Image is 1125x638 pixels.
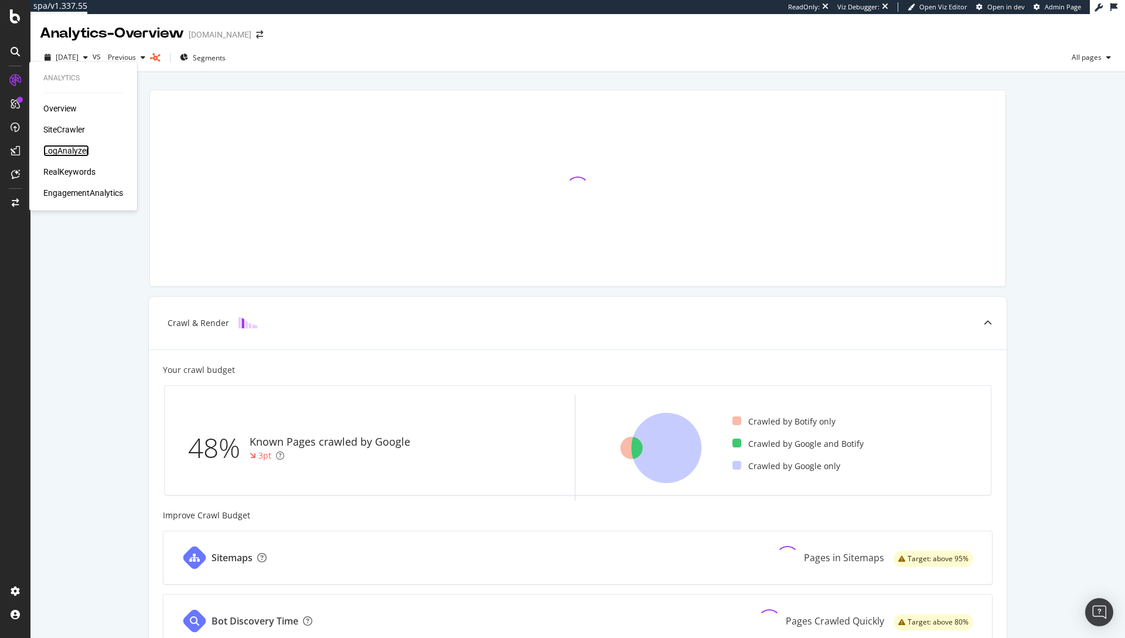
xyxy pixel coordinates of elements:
span: Target: above 95% [908,555,969,562]
div: Analytics - Overview [40,23,184,43]
div: Your crawl budget [163,364,235,376]
div: Analytics [43,73,123,83]
span: All pages [1067,52,1102,62]
div: Crawled by Google only [732,460,840,472]
div: Pages Crawled Quickly [786,615,884,628]
div: Sitemaps [212,551,253,565]
span: Open in dev [987,2,1025,11]
div: warning label [894,614,973,630]
button: All pages [1067,48,1116,67]
a: Overview [43,103,77,114]
div: Viz Debugger: [837,2,879,12]
div: ReadOnly: [788,2,820,12]
div: 48% [188,429,250,467]
span: Previous [103,52,136,62]
span: Open Viz Editor [919,2,967,11]
div: Open Intercom Messenger [1085,598,1113,626]
a: Open in dev [976,2,1025,12]
span: Target: above 80% [908,619,969,626]
div: [DOMAIN_NAME] [189,29,251,40]
div: Crawled by Botify only [732,416,836,427]
a: RealKeywords [43,166,96,178]
a: SitemapsPages in Sitemapswarning label [163,531,993,585]
span: Segments [193,53,226,63]
button: Segments [175,48,230,67]
a: Admin Page [1034,2,1081,12]
a: SiteCrawler [43,124,85,135]
div: Known Pages crawled by Google [250,435,410,450]
div: Improve Crawl Budget [163,510,993,521]
a: EngagementAnalytics [43,187,123,199]
span: 2025 Oct. 5th [56,52,79,62]
button: [DATE] [40,48,93,67]
div: Crawl & Render [168,317,229,329]
div: Pages in Sitemaps [804,551,884,565]
div: Crawled by Google and Botify [732,438,864,450]
div: warning label [894,551,973,567]
div: Bot Discovery Time [212,615,298,628]
span: vs [93,50,103,62]
div: arrow-right-arrow-left [256,30,263,39]
img: block-icon [238,317,257,328]
a: Open Viz Editor [908,2,967,12]
span: Admin Page [1045,2,1081,11]
a: LogAnalyzer [43,145,89,157]
button: Previous [103,48,150,67]
div: 3pt [258,450,271,461]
